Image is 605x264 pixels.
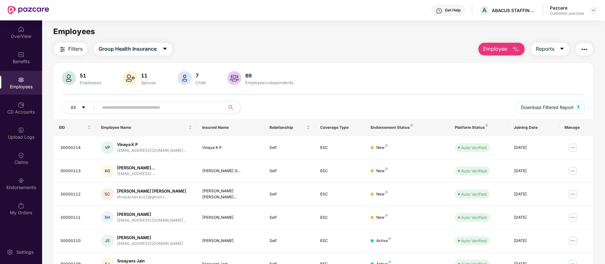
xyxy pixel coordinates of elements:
div: Settings [14,249,35,255]
div: 30000114 [60,145,91,151]
span: A [482,6,487,14]
span: Download Filtered Report [521,104,574,111]
div: Employees [78,80,103,85]
img: svg+xml;base64,PHN2ZyB4bWxucz0iaHR0cDovL3d3dy53My5vcmcvMjAwMC9zdmciIHdpZHRoPSI4IiBoZWlnaHQ9IjgiIH... [388,260,391,263]
img: svg+xml;base64,PHN2ZyB4bWxucz0iaHR0cDovL3d3dy53My5vcmcvMjAwMC9zdmciIHdpZHRoPSI4IiBoZWlnaHQ9IjgiIH... [388,237,391,240]
img: manageButton [568,189,578,199]
div: 30000113 [60,168,91,174]
div: New [376,215,388,221]
div: Self [269,191,310,197]
div: Pazcare [550,5,584,11]
span: caret-down [81,105,86,110]
div: AG [101,165,114,177]
img: svg+xml;base64,PHN2ZyBpZD0iQmVuZWZpdHMiIHhtbG5zPSJodHRwOi8vd3d3LnczLm9yZy8yMDAwL3N2ZyIgd2lkdGg9Ij... [18,51,24,58]
img: manageButton [568,143,578,153]
img: svg+xml;base64,PHN2ZyB4bWxucz0iaHR0cDovL3d3dy53My5vcmcvMjAwMC9zdmciIHdpZHRoPSI4IiBoZWlnaHQ9IjgiIH... [385,214,388,216]
div: Sreayans Jain [117,258,183,264]
img: svg+xml;base64,PHN2ZyBpZD0iVXBsb2FkX0xvZ3MiIGRhdGEtbmFtZT0iVXBsb2FkIExvZ3MiIHhtbG5zPSJodHRwOi8vd3... [18,127,24,133]
span: Employee [483,45,507,53]
div: 30000110 [60,238,91,244]
div: Employees+dependents [244,80,295,85]
button: Reportscaret-down [531,43,569,55]
img: svg+xml;base64,PHN2ZyBpZD0iU2V0dGluZy0yMHgyMCIgeG1sbnM9Imh0dHA6Ly93d3cudzMub3JnLzIwMDAvc3ZnIiB3aW... [7,249,13,255]
div: Endorsement Status [371,125,445,130]
div: ABACUS STAFFING AND SERVICES PRIVATE LIMITED [492,7,536,13]
div: ESC [320,238,360,244]
img: manageButton [568,236,578,246]
span: caret-down [559,46,564,52]
div: Self [269,168,310,174]
div: Child [194,80,207,85]
img: svg+xml;base64,PHN2ZyBpZD0iRW1wbG95ZWVzIiB4bWxucz0iaHR0cDovL3d3dy53My5vcmcvMjAwMC9zdmciIHdpZHRoPS... [18,77,24,83]
img: svg+xml;base64,PHN2ZyB4bWxucz0iaHR0cDovL3d3dy53My5vcmcvMjAwMC9zdmciIHhtbG5zOnhsaW5rPSJodHRwOi8vd3... [178,71,192,85]
button: Allcaret-down [62,101,101,114]
img: svg+xml;base64,PHN2ZyB4bWxucz0iaHR0cDovL3d3dy53My5vcmcvMjAwMC9zdmciIHdpZHRoPSIyNCIgaGVpZ2h0PSIyNC... [580,46,588,53]
span: Relationship [269,125,305,130]
img: svg+xml;base64,PHN2ZyBpZD0iRW5kb3JzZW1lbnRzIiB4bWxucz0iaHR0cDovL3d3dy53My5vcmcvMjAwMC9zdmciIHdpZH... [18,177,24,184]
div: New [376,191,388,197]
div: [DATE] [514,145,554,151]
img: svg+xml;base64,PHN2ZyBpZD0iRHJvcGRvd24tMzJ4MzIiIHhtbG5zPSJodHRwOi8vd3d3LnczLm9yZy8yMDAwL3N2ZyIgd2... [591,8,596,13]
div: Self [269,238,310,244]
span: All [70,104,76,111]
span: Employees [53,27,95,36]
div: ESC [320,168,360,174]
div: Get Help [445,8,461,13]
img: svg+xml;base64,PHN2ZyBpZD0iQ0RfQWNjb3VudHMiIGRhdGEtbmFtZT0iQ0QgQWNjb3VudHMiIHhtbG5zPSJodHRwOi8vd3... [18,102,24,108]
img: svg+xml;base64,PHN2ZyB4bWxucz0iaHR0cDovL3d3dy53My5vcmcvMjAwMC9zdmciIHdpZHRoPSI4IiBoZWlnaHQ9IjgiIH... [385,167,388,170]
div: 69 [244,72,295,79]
div: Active [376,238,391,244]
th: Manage [559,119,593,136]
img: svg+xml;base64,PHN2ZyBpZD0iSG9tZSIgeG1sbnM9Imh0dHA6Ly93d3cudzMub3JnLzIwMDAvc3ZnIiB3aWR0aD0iMjAiIG... [18,26,24,33]
div: Auto Verified [461,238,487,244]
span: Filters [68,45,83,53]
div: SC [101,188,114,201]
div: ESC [320,215,360,221]
img: svg+xml;base64,PHN2ZyB4bWxucz0iaHR0cDovL3d3dy53My5vcmcvMjAwMC9zdmciIHdpZHRoPSI4IiBoZWlnaHQ9IjgiIH... [385,191,388,193]
div: JS [101,234,114,247]
div: [PERSON_NAME] [PERSON_NAME] [117,188,186,194]
img: manageButton [568,212,578,223]
span: search [225,105,237,110]
div: 11 [140,72,157,79]
div: Customer_success [550,11,584,16]
th: Employee Name [96,119,197,136]
img: svg+xml;base64,PHN2ZyB4bWxucz0iaHR0cDovL3d3dy53My5vcmcvMjAwMC9zdmciIHhtbG5zOnhsaW5rPSJodHRwOi8vd3... [227,71,241,85]
div: Auto Verified [461,144,487,151]
span: Reports [536,45,554,53]
button: Employee [478,43,525,55]
div: [PERSON_NAME]... [117,165,155,171]
button: Download Filtered Report [516,101,585,114]
th: Relationship [264,119,315,136]
button: Filters [54,43,87,55]
span: Group Health Insurance [99,45,157,53]
img: svg+xml;base64,PHN2ZyB4bWxucz0iaHR0cDovL3d3dy53My5vcmcvMjAwMC9zdmciIHdpZHRoPSI4IiBoZWlnaHQ9IjgiIH... [485,124,488,127]
div: [PERSON_NAME] [202,238,259,244]
div: 30000112 [60,191,91,197]
div: Vinaya K P [117,142,186,148]
div: SH [101,211,114,224]
img: svg+xml;base64,PHN2ZyB4bWxucz0iaHR0cDovL3d3dy53My5vcmcvMjAwMC9zdmciIHhtbG5zOnhsaW5rPSJodHRwOi8vd3... [123,71,137,85]
th: Coverage Type [315,119,365,136]
img: New Pazcare Logo [8,6,49,14]
div: shreyachavan10@gmail.c... [117,194,186,200]
div: [EMAIL_ADDRESS][DOMAIN_NAME] [117,241,183,247]
div: 30000111 [60,215,91,221]
div: ESC [320,191,360,197]
div: Vinaya K P [202,145,259,151]
div: [EMAIL_ADDRESS][DOMAIN_NAME]... [117,148,186,154]
div: New [376,168,388,174]
img: svg+xml;base64,PHN2ZyB4bWxucz0iaHR0cDovL3d3dy53My5vcmcvMjAwMC9zdmciIHdpZHRoPSIyNCIgaGVpZ2h0PSIyNC... [59,46,66,53]
div: [PERSON_NAME] [117,211,186,217]
div: 51 [78,72,103,79]
div: [DATE] [514,168,554,174]
div: [PERSON_NAME] [PERSON_NAME]... [202,188,259,200]
div: VP [101,141,114,154]
div: [PERSON_NAME] [202,215,259,221]
img: svg+xml;base64,PHN2ZyB4bWxucz0iaHR0cDovL3d3dy53My5vcmcvMjAwMC9zdmciIHhtbG5zOnhsaW5rPSJodHRwOi8vd3... [512,46,520,53]
div: [DATE] [514,191,554,197]
div: Self [269,215,310,221]
img: svg+xml;base64,PHN2ZyBpZD0iSGVscC0zMngzMiIgeG1sbnM9Imh0dHA6Ly93d3cudzMub3JnLzIwMDAvc3ZnIiB3aWR0aD... [436,8,442,14]
div: [DATE] [514,215,554,221]
div: [PERSON_NAME] G... [202,168,259,174]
